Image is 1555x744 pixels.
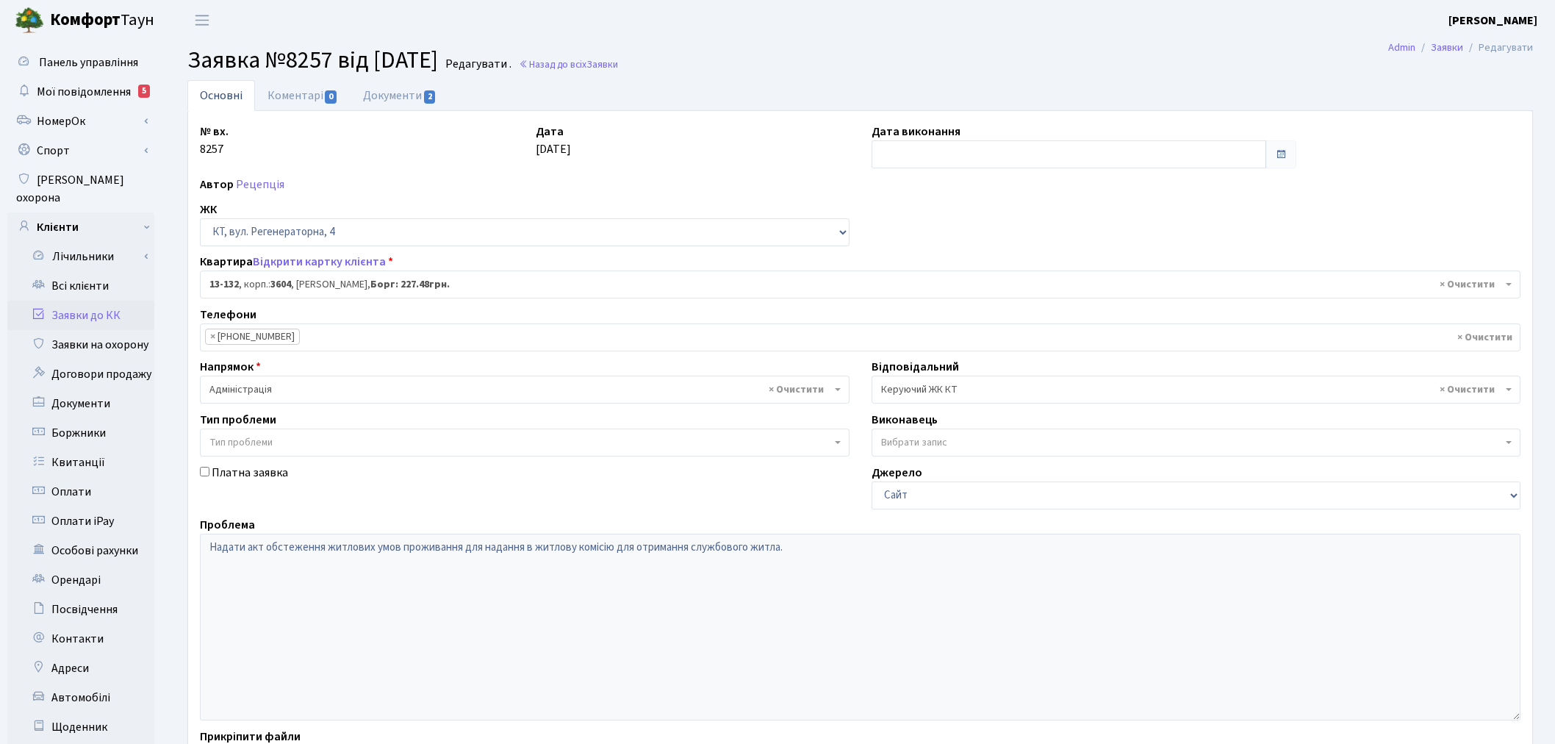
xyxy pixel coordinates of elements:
[200,123,229,140] label: № вх.
[525,123,861,168] div: [DATE]
[270,277,291,292] b: 3604
[212,464,288,482] label: Платна заявка
[881,435,947,450] span: Вибрати запис
[200,201,217,218] label: ЖК
[200,306,256,323] label: Телефони
[769,382,824,397] span: Видалити всі елементи
[424,90,436,104] span: 2
[872,123,960,140] label: Дата виконання
[1431,40,1463,55] a: Заявки
[442,57,511,71] small: Редагувати .
[7,360,154,389] a: Договори продажу
[200,176,234,193] label: Автор
[200,271,1520,298] span: <b>13-132</b>, корп.: <b>3604</b>, Бутенко Андрій Миколайович, <b>Борг: 227.48грн.</b>
[7,448,154,477] a: Квитанції
[7,77,154,107] a: Мої повідомлення5
[187,80,255,111] a: Основні
[200,534,1520,720] textarea: Надати акт обстеження житлових умов проживання для надання в житлову комісію для отримання службо...
[370,277,450,292] b: Борг: 227.48грн.
[200,376,850,404] span: Адміністрація
[7,212,154,242] a: Клієнти
[200,253,393,271] label: Квартира
[872,358,959,376] label: Відповідальний
[1388,40,1415,55] a: Admin
[7,712,154,742] a: Щоденник
[1448,12,1537,29] a: [PERSON_NAME]
[7,136,154,165] a: Спорт
[7,48,154,77] a: Панель управління
[200,358,261,376] label: Напрямок
[7,477,154,507] a: Оплати
[1457,330,1512,345] span: Видалити всі елементи
[210,329,215,344] span: ×
[7,271,154,301] a: Всі клієнти
[7,389,154,418] a: Документи
[7,507,154,536] a: Оплати iPay
[187,43,438,77] span: Заявка №8257 від [DATE]
[209,382,831,397] span: Адміністрація
[7,301,154,330] a: Заявки до КК
[205,329,300,345] li: (099) 080-81-89
[200,411,276,429] label: Тип проблеми
[50,8,154,33] span: Таун
[1463,40,1533,56] li: Редагувати
[351,80,449,111] a: Документи
[7,536,154,565] a: Особові рахунки
[209,435,273,450] span: Тип проблеми
[881,382,1503,397] span: Керуючий ЖК КТ
[7,107,154,136] a: НомерОк
[184,8,220,32] button: Переключити навігацію
[536,123,564,140] label: Дата
[209,277,1502,292] span: <b>13-132</b>, корп.: <b>3604</b>, Бутенко Андрій Миколайович, <b>Борг: 227.48грн.</b>
[1440,277,1495,292] span: Видалити всі елементи
[7,654,154,683] a: Адреси
[872,376,1521,404] span: Керуючий ЖК КТ
[325,90,337,104] span: 0
[37,84,131,100] span: Мої повідомлення
[200,516,255,534] label: Проблема
[7,683,154,712] a: Автомобілі
[519,57,618,71] a: Назад до всіхЗаявки
[7,330,154,360] a: Заявки на охорону
[7,565,154,595] a: Орендарі
[17,242,154,271] a: Лічильники
[7,165,154,212] a: [PERSON_NAME] охорона
[7,418,154,448] a: Боржники
[253,254,386,270] a: Відкрити картку клієнта
[872,464,922,482] label: Джерело
[7,624,154,654] a: Контакти
[236,176,284,193] a: Рецепція
[138,85,150,98] div: 5
[586,57,618,71] span: Заявки
[50,8,121,32] b: Комфорт
[209,277,239,292] b: 13-132
[189,123,525,168] div: 8257
[255,80,351,111] a: Коментарі
[7,595,154,624] a: Посвідчення
[1440,382,1495,397] span: Видалити всі елементи
[15,6,44,35] img: logo.png
[1366,32,1555,63] nav: breadcrumb
[39,54,138,71] span: Панель управління
[872,411,938,429] label: Виконавець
